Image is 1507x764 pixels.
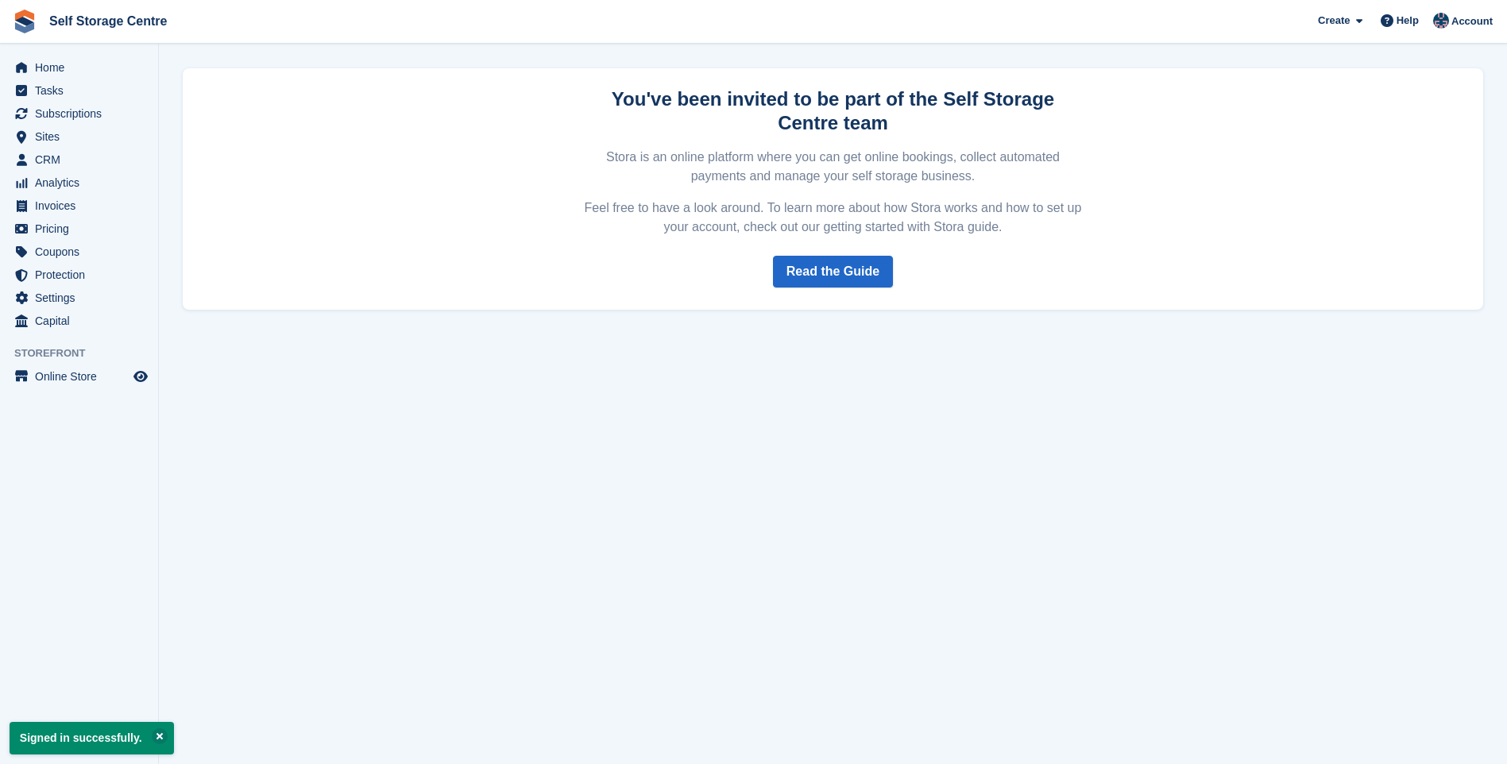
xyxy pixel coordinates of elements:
[35,149,130,171] span: CRM
[8,149,150,171] a: menu
[582,199,1084,237] p: Feel free to have a look around. To learn more about how Stora works and how to set up your accou...
[8,102,150,125] a: menu
[131,367,150,386] a: Preview store
[35,195,130,217] span: Invoices
[8,241,150,263] a: menu
[35,287,130,309] span: Settings
[35,172,130,194] span: Analytics
[14,345,158,361] span: Storefront
[582,148,1084,186] p: Stora is an online platform where you can get online bookings, collect automated payments and man...
[8,125,150,148] a: menu
[10,722,174,754] p: Signed in successfully.
[8,365,150,388] a: menu
[35,56,130,79] span: Home
[1397,13,1419,29] span: Help
[8,79,150,102] a: menu
[35,310,130,332] span: Capital
[35,102,130,125] span: Subscriptions
[8,310,150,332] a: menu
[612,88,1054,133] strong: You've been invited to be part of the Self Storage Centre team
[8,264,150,286] a: menu
[35,125,130,148] span: Sites
[1451,14,1493,29] span: Account
[35,365,130,388] span: Online Store
[35,218,130,240] span: Pricing
[8,195,150,217] a: menu
[35,79,130,102] span: Tasks
[773,256,893,287] a: Read the Guide
[1318,13,1350,29] span: Create
[8,56,150,79] a: menu
[8,172,150,194] a: menu
[35,264,130,286] span: Protection
[8,218,150,240] a: menu
[8,287,150,309] a: menu
[43,8,173,34] a: Self Storage Centre
[35,241,130,263] span: Coupons
[1433,13,1449,29] img: Clair Cole
[13,10,37,33] img: stora-icon-8386f47178a22dfd0bd8f6a31ec36ba5ce8667c1dd55bd0f319d3a0aa187defe.svg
